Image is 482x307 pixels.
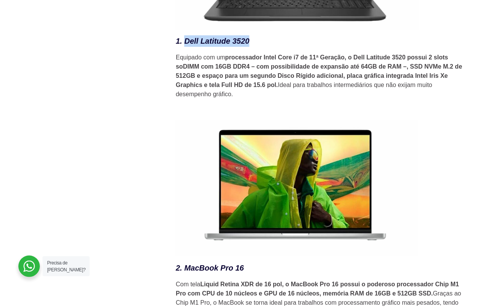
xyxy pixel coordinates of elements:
[47,260,85,273] span: Precisa de [PERSON_NAME]?
[176,120,418,256] img: MacBook Pro 16
[176,53,467,99] p: Equipado com um Ideal para trabalhos intermediários que não exijam muito desempenho gráfico.
[345,210,482,307] div: Widget de chat
[345,210,482,307] iframe: Chat Widget
[176,264,244,272] em: 2. MacBook Pro 16
[176,54,462,88] strong: processador Intel Core i7 de 11ª Geração, o Dell Latitude 3520 possui 2 slots soDIMM com 16GB DDR...
[176,281,459,297] strong: Liquid Retina XDR de 16 pol, o MacBook Pro 16 possui o poderoso processador Chip M1 Pro com CPU d...
[176,37,249,45] em: 1. Dell Latitude 3520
